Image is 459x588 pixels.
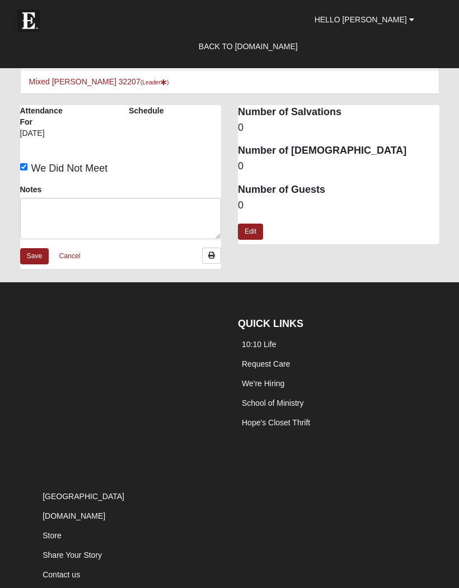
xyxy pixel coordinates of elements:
a: Edit [238,224,263,240]
a: Share Your Story [43,551,102,559]
a: [GEOGRAPHIC_DATA] [43,492,124,501]
dd: 0 [238,121,439,135]
a: Hope's Closet Thrift [242,418,310,427]
a: [DOMAIN_NAME] [43,511,105,520]
h4: QUICK LINKS [238,318,420,330]
span: Hello [PERSON_NAME] [315,15,407,24]
input: We Did Not Meet [20,163,27,170]
label: Schedule [129,105,163,116]
a: We're Hiring [242,379,284,388]
span: We Did Not Meet [31,163,108,174]
label: Notes [20,184,42,195]
dt: Number of [DEMOGRAPHIC_DATA] [238,144,439,158]
label: Attendance For [20,105,58,127]
a: Store [43,531,61,540]
a: Cancel [51,248,87,265]
img: Eleven22 logo [17,10,40,32]
a: Print Attendance Roster [202,248,221,264]
a: Back to [DOMAIN_NAME] [190,32,306,60]
a: School of Ministry [242,399,303,407]
a: Hello [PERSON_NAME] [306,6,423,34]
div: [DATE] [20,127,58,146]
dt: Number of Salvations [238,105,439,120]
dt: Number of Guests [238,183,439,197]
a: 10:10 Life [242,340,277,349]
a: Mixed [PERSON_NAME] 32207(Leader) [29,77,169,86]
a: Request Care [242,359,290,368]
a: Save [20,248,49,264]
dd: 0 [238,159,439,174]
dd: 0 [238,198,439,213]
small: (Leader ) [140,79,169,86]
